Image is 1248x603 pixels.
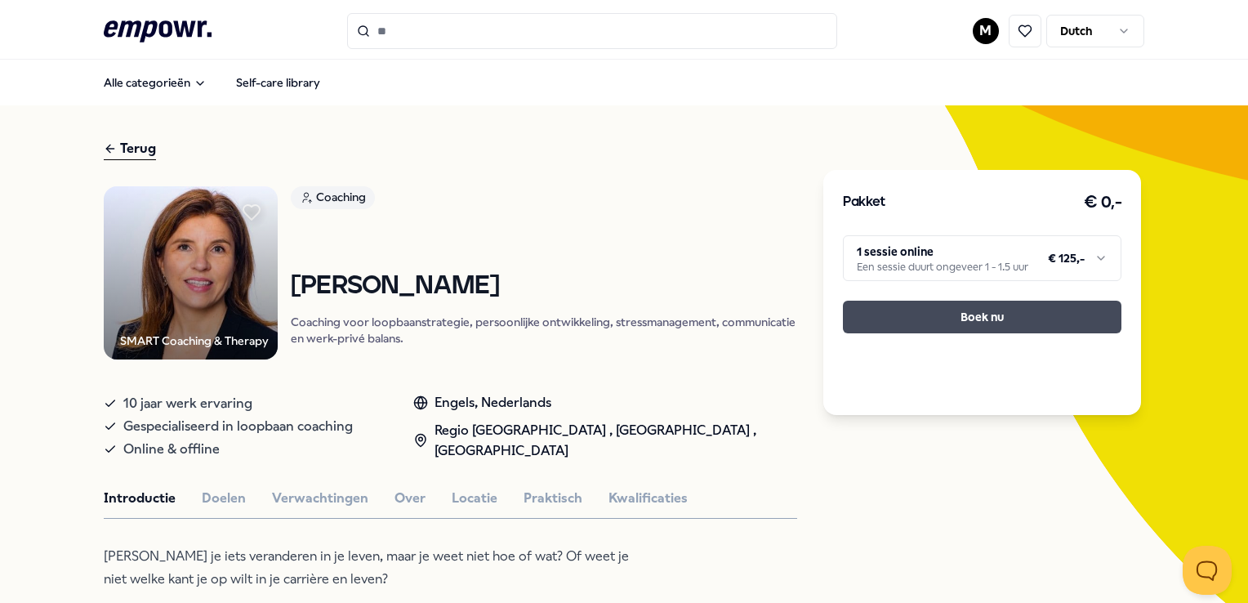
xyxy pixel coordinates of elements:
[272,488,368,509] button: Verwachtingen
[104,488,176,509] button: Introductie
[91,66,220,99] button: Alle categorieën
[608,488,688,509] button: Kwalificaties
[123,415,353,438] span: Gespecialiseerd in loopbaan coaching
[291,272,797,301] h1: [PERSON_NAME]
[123,438,220,461] span: Online & offline
[123,392,252,415] span: 10 jaar werk ervaring
[347,13,837,49] input: Search for products, categories or subcategories
[104,548,629,587] span: [PERSON_NAME] je iets veranderen in je leven, maar je weet niet hoe of wat? Of weet je niet welke...
[452,488,497,509] button: Locatie
[291,314,797,346] p: Coaching voor loopbaanstrategie, persoonlijke ontwikkeling, stressmanagement, communicatie en wer...
[973,18,999,44] button: M
[120,332,269,350] div: SMART Coaching & Therapy
[104,138,156,160] div: Terug
[413,420,797,462] div: Regio [GEOGRAPHIC_DATA] , [GEOGRAPHIC_DATA] , [GEOGRAPHIC_DATA]
[413,392,797,413] div: Engels, Nederlands
[843,301,1121,333] button: Boek nu
[291,186,375,209] div: Coaching
[1084,190,1122,216] h3: € 0,-
[202,488,246,509] button: Doelen
[104,186,278,360] img: Product Image
[91,66,333,99] nav: Main
[394,488,426,509] button: Over
[843,192,885,213] h3: Pakket
[291,186,797,215] a: Coaching
[223,66,333,99] a: Self-care library
[1183,546,1232,595] iframe: Help Scout Beacon - Open
[524,488,582,509] button: Praktisch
